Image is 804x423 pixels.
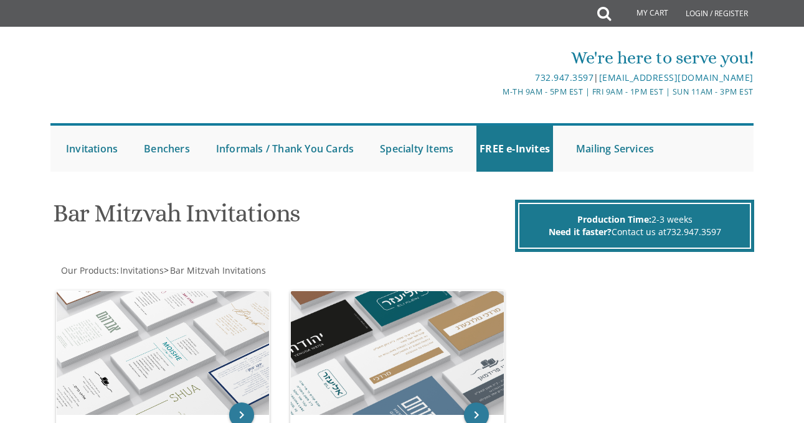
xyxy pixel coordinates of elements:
div: : [50,264,402,277]
span: Production Time: [577,213,651,225]
a: Invitations [63,126,121,172]
a: Bar Mitzvah Invitations [169,264,266,276]
h1: Bar Mitzvah Invitations [53,200,513,236]
div: | [285,70,754,85]
a: 732.947.3597 [666,226,721,238]
span: Invitations [120,264,164,276]
div: We're here to serve you! [285,45,754,70]
div: 2-3 weeks Contact us at [518,203,751,249]
span: Need it faster? [549,226,612,238]
a: Invitations [119,264,164,276]
a: FREE e-Invites [476,126,553,172]
a: 732.947.3597 [535,72,594,83]
a: Informals / Thank You Cards [213,126,357,172]
a: Specialty Items [377,126,456,172]
a: Benchers [141,126,193,172]
a: Mailing Services [573,126,657,172]
a: My Cart [610,1,677,26]
img: Kiddush Minis [291,291,503,415]
span: Bar Mitzvah Invitations [170,264,266,276]
a: [EMAIL_ADDRESS][DOMAIN_NAME] [599,72,754,83]
a: Our Products [60,264,116,276]
img: Classic Bar Mitzvah Invitations [57,291,269,415]
span: > [164,264,266,276]
div: M-Th 9am - 5pm EST | Fri 9am - 1pm EST | Sun 11am - 3pm EST [285,85,754,98]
